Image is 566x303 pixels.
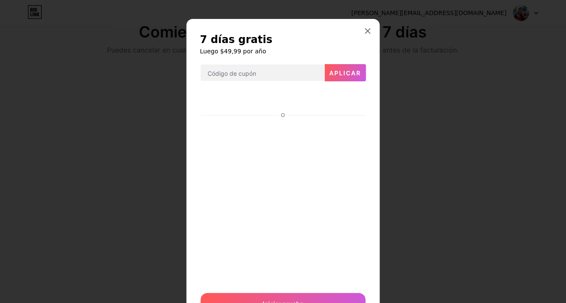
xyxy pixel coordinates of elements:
[201,65,324,82] input: Código de cupón
[330,69,361,77] font: Aplicar
[281,112,285,118] font: O
[200,48,266,55] font: Luego $49,99 por año
[201,89,366,109] iframe: Campo de entrada seguro del botón de pago
[200,34,273,46] font: 7 días gratis
[325,64,366,81] button: Aplicar
[199,120,367,284] iframe: Campo de entrada seguro para el pago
